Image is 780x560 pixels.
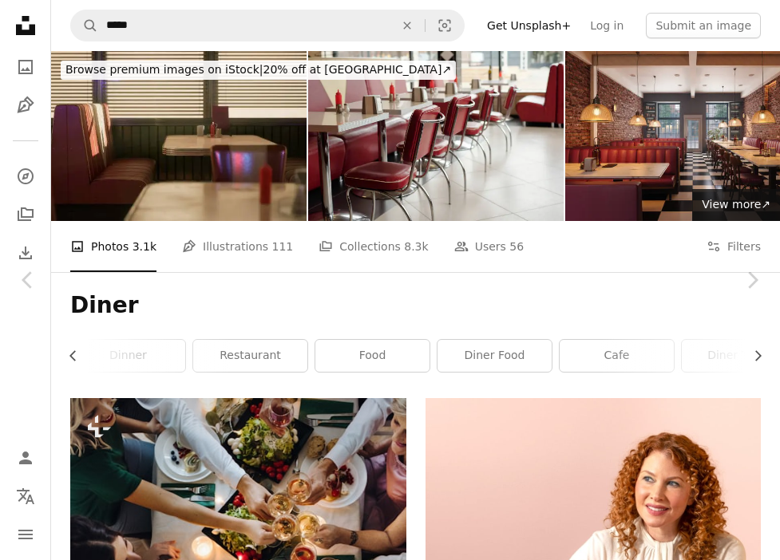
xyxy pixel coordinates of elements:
[272,238,294,255] span: 111
[390,10,425,41] button: Clear
[580,13,633,38] a: Log in
[724,203,780,357] a: Next
[10,442,42,474] a: Log in / Sign up
[10,89,42,121] a: Illustrations
[315,340,430,372] a: food
[70,291,761,320] h1: Diner
[10,519,42,550] button: Menu
[70,10,465,41] form: Find visuals sitewide
[51,51,465,89] a: Browse premium images on iStock|20% off at [GEOGRAPHIC_DATA]↗
[71,10,98,41] button: Search Unsplash
[702,198,770,211] span: View more ↗
[308,51,564,221] img: Dining Area in Classic 1950s Diner Capturing Retro Vibe
[426,10,464,41] button: Visual search
[70,340,88,372] button: scroll list to the left
[404,238,428,255] span: 8.3k
[707,221,761,272] button: Filters
[438,340,552,372] a: diner food
[10,160,42,192] a: Explore
[509,238,524,255] span: 56
[65,63,263,76] span: Browse premium images on iStock |
[65,63,451,76] span: 20% off at [GEOGRAPHIC_DATA] ↗
[10,199,42,231] a: Collections
[182,221,293,272] a: Illustrations 111
[193,340,307,372] a: restaurant
[319,221,428,272] a: Collections 8.3k
[692,189,780,221] a: View more↗
[71,340,185,372] a: dinner
[51,51,307,221] img: The interior of a classic American diner with checkered floors and retro-style furniture
[477,13,580,38] a: Get Unsplash+
[646,13,761,38] button: Submit an image
[10,480,42,512] button: Language
[560,340,674,372] a: cafe
[454,221,525,272] a: Users 56
[10,51,42,83] a: Photos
